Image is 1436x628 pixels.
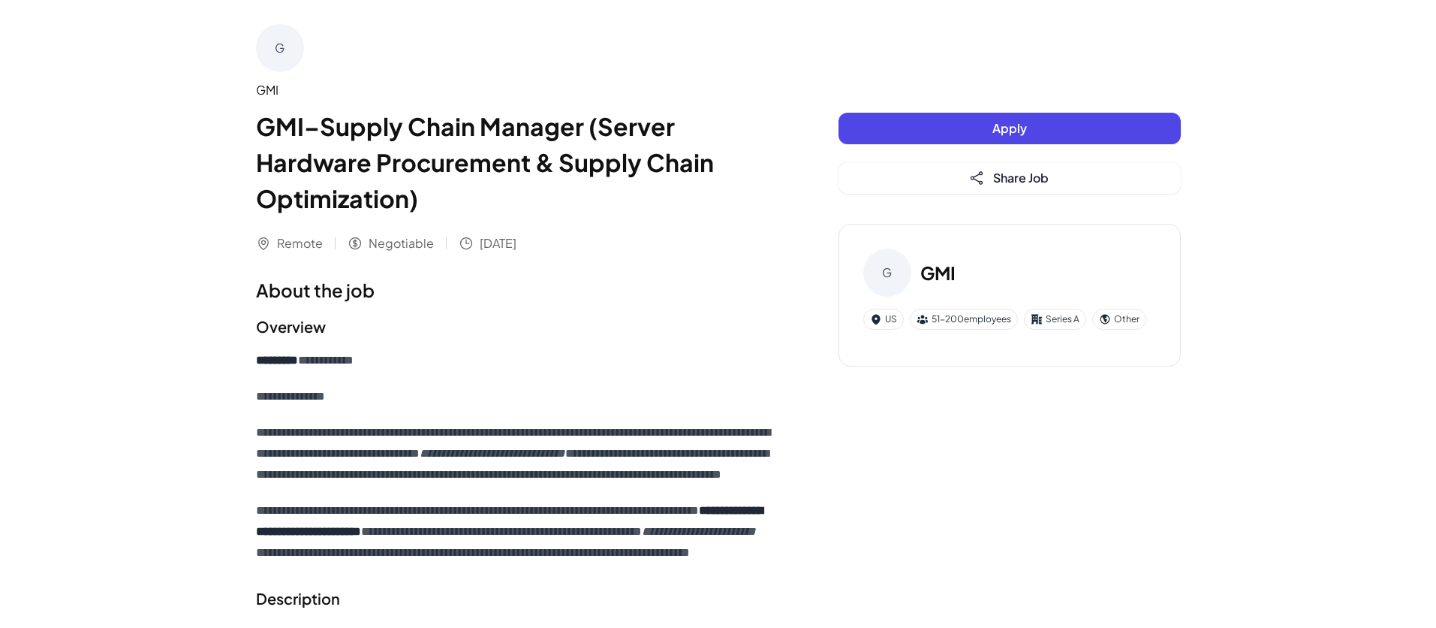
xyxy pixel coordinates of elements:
[480,234,516,252] span: [DATE]
[277,234,323,252] span: Remote
[992,120,1027,136] span: Apply
[863,309,904,330] div: US
[256,81,778,99] div: GMI
[369,234,434,252] span: Negotiable
[838,162,1181,194] button: Share Job
[838,113,1181,144] button: Apply
[256,316,778,338] h2: Overview
[920,259,956,286] h3: GMI
[1024,309,1086,330] div: Series A
[256,24,304,72] div: G
[256,276,778,303] h1: About the job
[993,170,1049,186] span: Share Job
[863,249,911,297] div: G
[1092,309,1146,330] div: Other
[910,309,1018,330] div: 51-200 employees
[256,108,778,216] h1: GMI–Supply Chain Manager (Server Hardware Procurement & Supply Chain Optimization)
[256,587,778,610] h2: Description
